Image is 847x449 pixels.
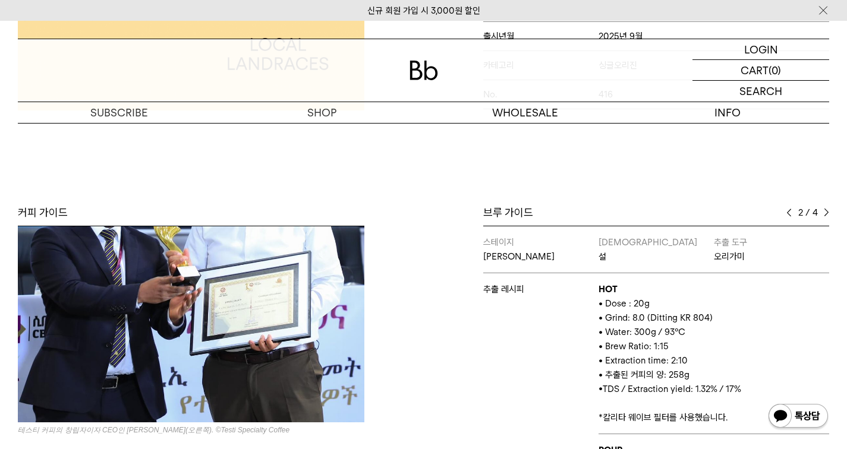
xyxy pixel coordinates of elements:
p: LOGIN [744,39,778,59]
span: 추출 도구 [714,237,747,248]
p: [PERSON_NAME] [483,249,599,264]
span: 스테이지 [483,237,514,248]
span: • Water: 300g / 93°C [599,327,685,337]
a: SUBSCRIBE [18,102,221,123]
img: 78805a221a988e79ef3f42d7c5bfd418_141404.jpg [18,81,364,422]
p: 오리가미 [714,249,829,264]
span: • 추출된 커피의 양: 258g [599,369,689,380]
a: CART (0) [692,60,829,81]
p: *칼리타 웨이브 필터를 사용했습니다. [599,410,829,425]
a: LOGIN [692,39,829,60]
span: [DEMOGRAPHIC_DATA] [599,237,697,248]
i: 테스티 커피의 창립자이자 CEO인 [PERSON_NAME](오른쪽). ©Testi Specialty Coffee [18,426,289,434]
p: 설 [599,249,714,264]
span: • Grind: 8.0 (Ditting KR 804) [599,312,713,323]
div: 커피 가이드 [18,205,364,220]
a: 신규 회원 가입 시 3,000원 할인 [367,5,480,16]
p: SEARCH [739,81,782,102]
span: 2 [798,205,803,220]
p: 추출 레시피 [483,282,599,296]
b: HOT [599,284,618,295]
img: 카카오톡 채널 1:1 채팅 버튼 [767,403,829,431]
span: 4 [813,205,818,220]
p: WHOLESALE [424,102,626,123]
img: 로고 [410,61,438,80]
span: • Dose : 20g [599,298,650,309]
span: • [599,384,603,394]
div: 브루 가이드 [483,205,830,220]
p: INFO [626,102,829,123]
span: • Brew Ratio: 1:15 [599,341,669,352]
p: (0) [769,60,781,80]
p: CART [741,60,769,80]
span: • Extraction time: 2:10 [599,355,688,366]
a: SHOP [221,102,423,123]
p: TDS / Extraction yield: 1.32% / 17% [599,382,829,396]
span: / [805,205,810,220]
